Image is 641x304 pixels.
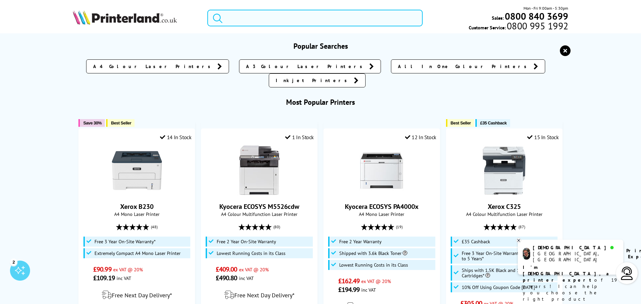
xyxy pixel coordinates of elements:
a: A3 Colour Laser Printers [239,59,381,73]
a: Xerox B230 [120,202,154,211]
img: Kyocera ECOSYS M5526cdw [234,145,284,196]
span: 10% Off Using Coupon Code [DATE] [462,285,535,290]
p: of 19 years! I can help you choose the right product [523,264,618,302]
b: 0800 840 3699 [505,10,568,22]
div: [DEMOGRAPHIC_DATA] [533,245,618,251]
img: chris-livechat.png [523,248,530,260]
h3: Most Popular Printers [73,97,569,107]
a: 0800 840 3699 [504,13,568,19]
button: Best Seller [446,119,474,127]
span: Free 3 Year On-Site Warranty and Extend up to 5 Years* [462,251,556,261]
button: Save 30% [78,119,105,127]
span: £35 Cashback [462,239,490,244]
input: Search product or br [207,10,423,26]
span: Inkjet Printers [276,77,351,84]
span: A4 Mono Laser Printer [327,211,436,217]
img: Xerox C325 [479,145,529,196]
span: Customer Service: [469,23,568,31]
span: Free 3 Year On-Site Warranty* [94,239,156,244]
span: £490.80 [216,274,237,282]
span: Extremely Compact A4 Mono Laser Printer [94,251,181,256]
span: (19) [396,221,403,233]
button: Best Seller [106,119,135,127]
span: A4 Colour Multifunction Laser Printer [450,211,559,217]
a: Xerox C325 [479,190,529,197]
span: Mon - Fri 9:00am - 5:30pm [523,5,568,11]
button: £35 Cashback [475,119,510,127]
span: Lowest Running Costs in its Class [339,262,408,268]
img: Kyocera ECOSYS PA4000x [357,145,407,196]
div: 15 In Stock [527,134,559,140]
div: 14 In Stock [160,134,191,140]
b: I'm [DEMOGRAPHIC_DATA], a printer expert [523,264,611,283]
img: Xerox B230 [112,145,162,196]
a: Kyocera ECOSYS PA4000x [345,202,419,211]
div: [GEOGRAPHIC_DATA], [GEOGRAPHIC_DATA] [533,251,618,263]
span: £162.49 [338,277,360,285]
span: Free 2 Year On-Site Warranty [217,239,276,244]
span: inc VAT [117,275,131,281]
span: All In One Colour Printers [398,63,530,70]
span: £109.19 [93,274,115,282]
a: Xerox C325 [488,202,521,211]
span: ex VAT @ 20% [113,266,143,273]
span: inc VAT [239,275,254,281]
span: £409.00 [216,265,237,274]
span: ex VAT @ 20% [361,278,391,284]
span: Lowest Running Costs in its Class [217,251,285,256]
img: user-headset-light.svg [620,267,634,280]
span: ex VAT @ 20% [239,266,269,273]
span: 0800 995 1992 [506,23,568,29]
span: £90.99 [93,265,112,274]
div: 12 In Stock [405,134,436,140]
h3: Popular Searches [73,41,569,51]
span: Sales: [492,15,504,21]
span: (80) [273,221,280,233]
a: Kyocera ECOSYS M5526cdw [219,202,299,211]
div: 2 [10,258,17,266]
span: Ships with 1.5K Black and 1K CMY Toner Cartridges* [462,268,556,278]
span: A4 Mono Laser Printer [82,211,191,217]
span: (48) [151,221,158,233]
a: Xerox B230 [112,190,162,197]
span: Free 2 Year Warranty [339,239,382,244]
a: Kyocera ECOSYS M5526cdw [234,190,284,197]
span: Save 30% [83,120,101,125]
div: 1 In Stock [285,134,314,140]
a: All In One Colour Printers [391,59,545,73]
span: A4 Colour Multifunction Laser Printer [205,211,314,217]
img: Printerland Logo [73,10,177,25]
span: A4 Colour Laser Printers [93,63,214,70]
span: Best Seller [111,120,131,125]
span: £35 Cashback [480,120,506,125]
a: Printerland Logo [73,10,199,26]
span: A3 Colour Laser Printers [246,63,366,70]
a: Inkjet Printers [269,73,366,87]
a: A4 Colour Laser Printers [86,59,229,73]
span: Shipped with 3.6k Black Toner [339,251,407,256]
span: £194.99 [338,285,360,294]
span: inc VAT [361,287,376,293]
span: (87) [518,221,525,233]
span: Best Seller [451,120,471,125]
a: Kyocera ECOSYS PA4000x [357,190,407,197]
